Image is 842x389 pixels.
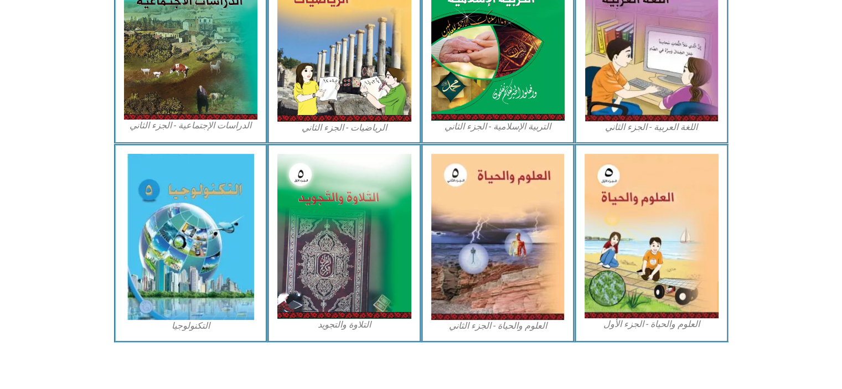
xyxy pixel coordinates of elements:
figcaption: العلوم والحياة - الجزء الأول [585,318,719,330]
figcaption: الرياضيات - الجزء الثاني [277,122,411,134]
figcaption: التلاوة والتجويد [277,319,411,331]
figcaption: الدراسات الإجتماعية - الجزء الثاني [124,120,258,132]
figcaption: العلوم والحياة - الجزء الثاني [431,320,565,332]
figcaption: التكنولوجيا [124,320,258,332]
figcaption: اللغة العربية - الجزء الثاني [585,121,719,133]
figcaption: التربية الإسلامية - الجزء الثاني [431,121,565,133]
